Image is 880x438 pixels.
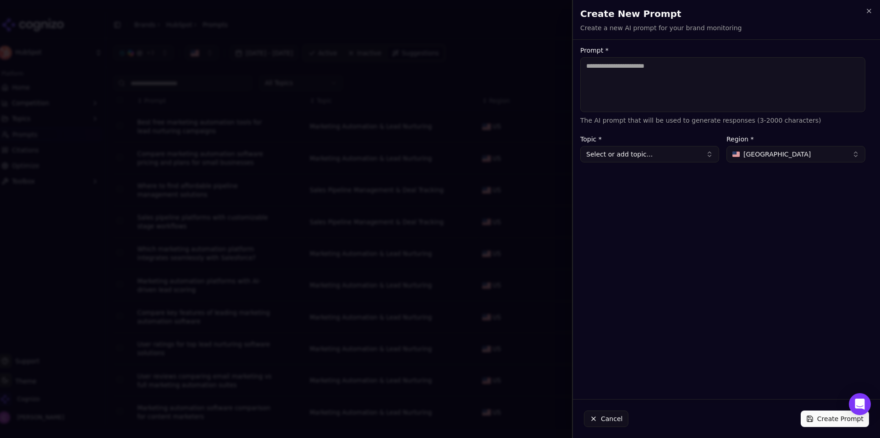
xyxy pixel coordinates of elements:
button: Create Prompt [801,411,869,427]
p: The AI prompt that will be used to generate responses (3-2000 characters) [580,116,865,125]
h2: Create New Prompt [580,7,873,20]
label: Region * [726,136,865,142]
img: United States [732,151,740,157]
label: Topic * [580,136,719,142]
label: Prompt * [580,47,865,54]
button: Select or add topic... [580,146,719,162]
button: Cancel [584,411,628,427]
span: [GEOGRAPHIC_DATA] [743,150,811,159]
p: Create a new AI prompt for your brand monitoring [580,23,742,32]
